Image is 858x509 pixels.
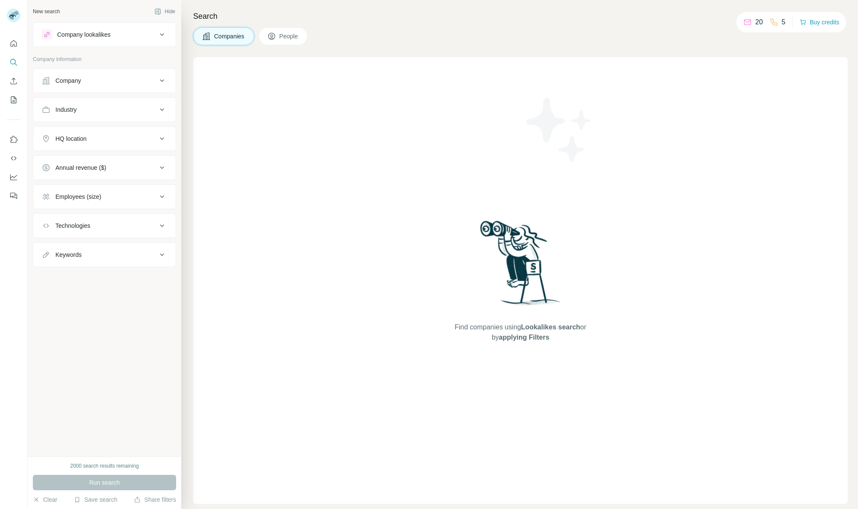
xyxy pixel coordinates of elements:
span: Find companies using or by [452,322,588,343]
button: Industry [33,99,176,120]
div: Keywords [55,250,81,259]
button: Quick start [7,36,20,51]
p: 20 [755,17,763,27]
button: Share filters [134,495,176,504]
button: Annual revenue ($) [33,157,176,178]
img: Surfe Illustration - Woman searching with binoculars [476,218,565,314]
button: Save search [74,495,117,504]
button: Hide [148,5,181,18]
button: Use Surfe on LinkedIn [7,132,20,147]
div: 2000 search results remaining [70,462,139,470]
button: Dashboard [7,169,20,185]
button: Buy credits [800,16,839,28]
div: New search [33,8,60,15]
button: Enrich CSV [7,73,20,89]
span: People [279,32,299,41]
button: Technologies [33,215,176,236]
button: Feedback [7,188,20,204]
button: My lists [7,92,20,108]
button: Use Surfe API [7,151,20,166]
button: Clear [33,495,57,504]
div: Annual revenue ($) [55,163,106,172]
div: Employees (size) [55,192,101,201]
button: Company [33,70,176,91]
p: 5 [782,17,786,27]
span: Companies [214,32,245,41]
h4: Search [193,10,848,22]
p: Company information [33,55,176,63]
span: Lookalikes search [521,323,580,331]
div: Company lookalikes [57,30,110,39]
button: Keywords [33,244,176,265]
button: Company lookalikes [33,24,176,45]
div: Industry [55,105,77,114]
button: Employees (size) [33,186,176,207]
img: Surfe Illustration - Stars [521,91,597,168]
button: HQ location [33,128,176,149]
div: Company [55,76,81,85]
div: Technologies [55,221,90,230]
button: Search [7,55,20,70]
span: applying Filters [499,334,549,341]
div: HQ location [55,134,87,143]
